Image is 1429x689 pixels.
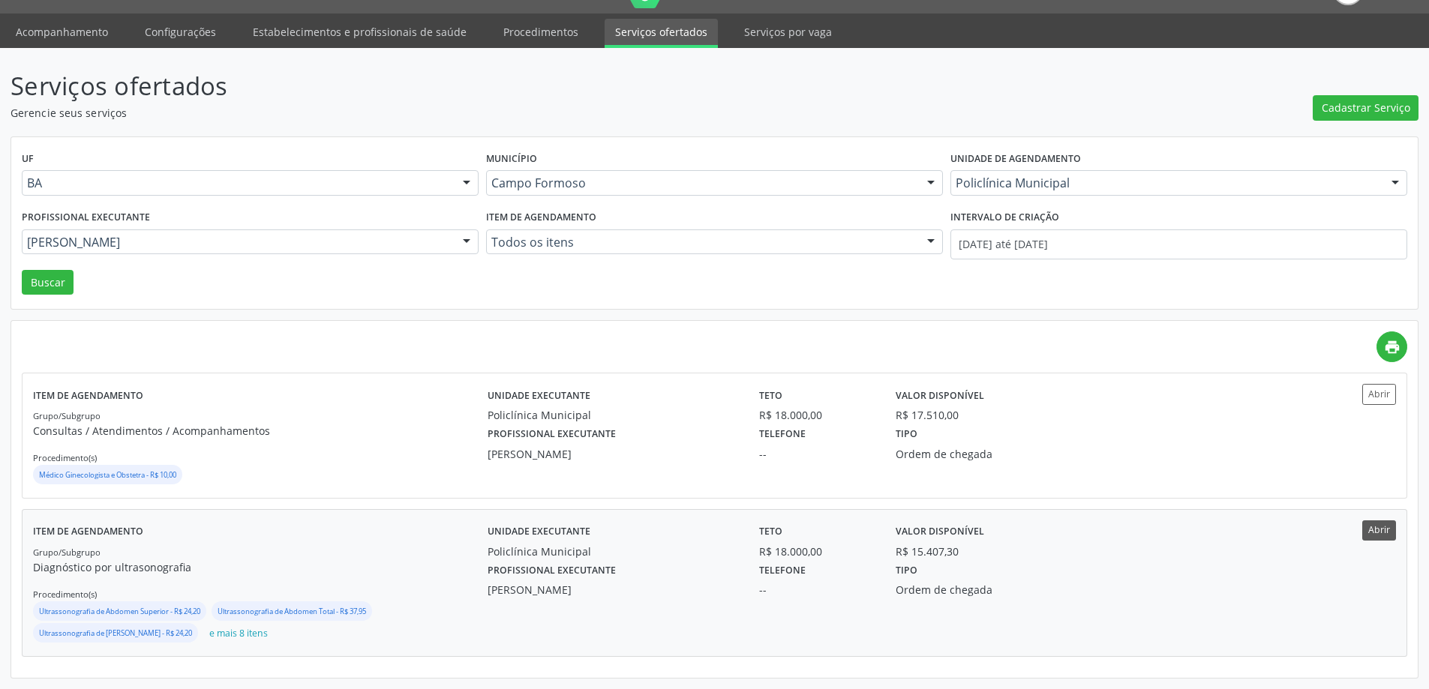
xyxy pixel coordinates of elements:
button: Cadastrar Serviço [1313,95,1418,121]
label: UF [22,148,34,171]
label: Tipo [896,423,917,446]
a: Serviços por vaga [734,19,842,45]
div: R$ 18.000,00 [759,544,874,559]
a: Acompanhamento [5,19,119,45]
a: print [1376,331,1407,362]
span: Cadastrar Serviço [1322,100,1410,115]
i: print [1384,339,1400,355]
div: -- [759,582,874,598]
a: Serviços ofertados [605,19,718,48]
div: [PERSON_NAME] [488,582,739,598]
small: Ultrassonografia de Abdomen Superior - R$ 24,20 [39,607,200,616]
label: Profissional executante [488,423,616,446]
label: Item de agendamento [33,520,143,544]
label: Valor disponível [896,520,984,544]
div: [PERSON_NAME] [488,446,739,462]
label: Teto [759,384,782,407]
small: Ultrassonografia de Abdomen Total - R$ 37,95 [218,607,366,616]
label: Tipo [896,559,917,583]
small: Ultrassonografia de [PERSON_NAME] - R$ 24,20 [39,628,192,638]
label: Profissional executante [22,206,150,229]
small: Médico Ginecologista e Obstetra - R$ 10,00 [39,470,176,480]
span: [PERSON_NAME] [27,235,448,250]
label: Unidade de agendamento [950,148,1081,171]
label: Município [486,148,537,171]
small: Procedimento(s) [33,452,97,463]
div: R$ 18.000,00 [759,407,874,423]
div: R$ 17.510,00 [896,407,959,423]
button: Abrir [1362,384,1396,404]
label: Item de agendamento [486,206,596,229]
label: Intervalo de criação [950,206,1059,229]
small: Grupo/Subgrupo [33,547,101,558]
a: Procedimentos [493,19,589,45]
label: Unidade executante [488,384,590,407]
div: R$ 15.407,30 [896,544,959,559]
span: Policlínica Municipal [956,175,1376,190]
button: e mais 8 itens [203,623,274,643]
input: Selecione um intervalo [950,229,1407,259]
label: Teto [759,520,782,544]
button: Abrir [1362,520,1396,541]
label: Telefone [759,423,806,446]
span: Todos os itens [491,235,912,250]
div: Ordem de chegada [896,582,1079,598]
span: Campo Formoso [491,175,912,190]
p: Diagnóstico por ultrasonografia [33,559,488,575]
p: Serviços ofertados [11,67,996,105]
div: Ordem de chegada [896,446,1079,462]
a: Estabelecimentos e profissionais de saúde [242,19,477,45]
small: Procedimento(s) [33,589,97,600]
a: Configurações [134,19,227,45]
label: Unidade executante [488,520,590,544]
p: Consultas / Atendimentos / Acompanhamentos [33,423,488,439]
div: Policlínica Municipal [488,407,739,423]
div: Policlínica Municipal [488,544,739,559]
small: Grupo/Subgrupo [33,410,101,421]
p: Gerencie seus serviços [11,105,996,121]
label: Valor disponível [896,384,984,407]
label: Telefone [759,559,806,583]
button: Buscar [22,270,74,295]
span: BA [27,175,448,190]
label: Profissional executante [488,559,616,583]
label: Item de agendamento [33,384,143,407]
div: -- [759,446,874,462]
